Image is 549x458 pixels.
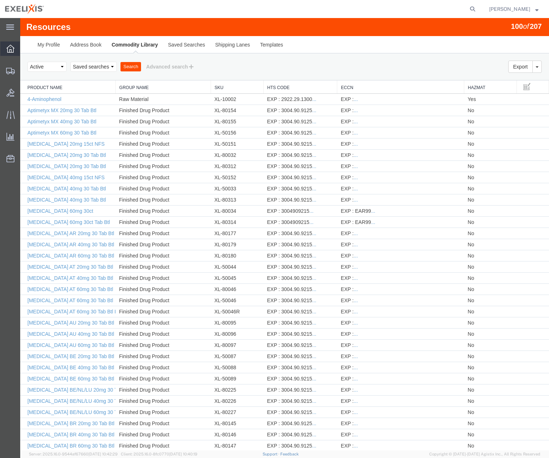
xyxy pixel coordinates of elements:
[444,62,497,76] th: Hazmat
[444,422,497,433] td: No
[321,290,440,297] div: EXP :
[7,123,84,129] a: [MEDICAL_DATA] 20mg 15ct NFS
[292,134,296,140] a: ...
[333,257,338,263] a: ...
[190,322,243,333] td: XL-80097
[95,366,190,378] td: Finished Drug Product
[247,402,313,409] div: EXP : 3004.90.9125
[333,179,338,185] a: ...
[247,256,313,264] div: EXP : 3004.90.9215
[292,145,296,151] a: ...
[247,301,313,308] div: EXP : 3004.90.9215
[292,246,296,252] a: ...
[247,413,313,420] div: EXP : 3004.90.9125
[7,145,86,151] a: [MEDICAL_DATA] 20mg 30 Tab Btl
[292,257,296,263] a: ...
[95,232,190,243] td: Finished Drug Product
[444,411,497,422] td: No
[292,391,296,397] a: ...
[5,4,44,14] img: logo
[190,98,243,109] td: XL-80155
[190,355,243,366] td: XL-50089
[444,199,497,210] td: No
[292,414,296,419] a: ...
[247,212,313,219] div: EXP : 3004.90.9215
[444,255,497,266] td: No
[444,210,497,221] td: No
[321,178,440,185] div: EXP :
[190,210,243,221] td: XL-80177
[444,311,497,322] td: No
[95,76,190,87] td: Raw Material
[444,188,497,199] td: No
[190,266,243,277] td: XL-80046
[100,44,121,53] button: Search
[7,246,93,252] a: [MEDICAL_DATA] AT 20mg 30 Tab Btl
[321,301,440,308] div: EXP :
[321,346,440,353] div: EXP :
[321,234,440,241] div: EXP :
[321,368,440,375] div: EXP :
[95,221,190,232] td: Finished Drug Product
[444,176,497,188] td: No
[190,132,243,143] td: XL-80032
[333,168,338,173] a: ...
[95,62,190,76] th: Group Name
[444,87,497,98] td: No
[444,154,497,165] td: No
[444,389,497,400] td: No
[292,302,296,308] a: ...
[444,76,497,87] td: Yes
[247,268,313,275] div: EXP : 3004.90.9215
[7,168,86,173] a: [MEDICAL_DATA] 40mg 30 Tab Btl
[190,199,243,210] td: XL-80314
[247,368,313,375] div: EXP : 3004.90.9215
[247,279,313,286] div: EXP : 3004.90.9215
[190,109,243,120] td: XL-50156
[95,411,190,422] td: Finished Drug Product
[247,156,313,163] div: EXP : 3004.90.9215
[321,424,440,431] div: EXP :
[95,98,190,109] td: Finished Drug Product
[333,425,338,431] a: ...
[95,333,190,344] td: Finished Drug Product
[190,277,243,288] td: XL-50046
[7,268,93,274] a: [MEDICAL_DATA] AT 60mg 30 Tab Btl
[247,111,313,118] div: EXP : 3004.90.9125
[489,5,539,13] button: [PERSON_NAME]
[95,389,190,400] td: Finished Drug Product
[95,378,190,389] td: Finished Drug Product
[190,311,243,322] td: XL-80096
[444,109,497,120] td: No
[95,400,190,411] td: Finished Drug Product
[95,355,190,366] td: Finished Drug Product
[444,165,497,176] td: No
[247,223,313,230] div: EXP : 3004.90.9215
[263,452,281,456] a: Support
[7,134,86,140] a: [MEDICAL_DATA] 20mg 30 Tab Btl
[247,245,313,252] div: EXP : 3004.90.9215
[333,302,338,308] a: ...
[292,402,296,408] a: ...
[247,178,313,185] div: EXP : 3004.90.9215
[247,78,313,85] div: EXP : 2922.29.1300
[321,133,440,141] div: EXP :
[99,67,187,73] a: Group Name
[333,369,338,375] a: ...
[321,335,440,342] div: EXP :
[243,62,317,76] th: HTS Code
[7,157,84,162] a: [MEDICAL_DATA] 40mg 15ct NFS
[444,333,497,344] td: No
[292,112,296,118] a: ...
[247,391,313,398] div: EXP : 3004.90.9215
[7,391,110,397] a: [MEDICAL_DATA] BE/NL/LU 60mg 30 Tab Btl
[321,402,440,409] div: EXP :
[190,333,243,344] td: XL-50087
[190,232,243,243] td: XL-80180
[7,201,90,207] a: [MEDICAL_DATA] 60mg 30ct Tab Btl
[321,167,440,174] div: EXP :
[321,122,440,129] div: EXP :
[333,224,338,229] a: ...
[292,212,296,218] a: ...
